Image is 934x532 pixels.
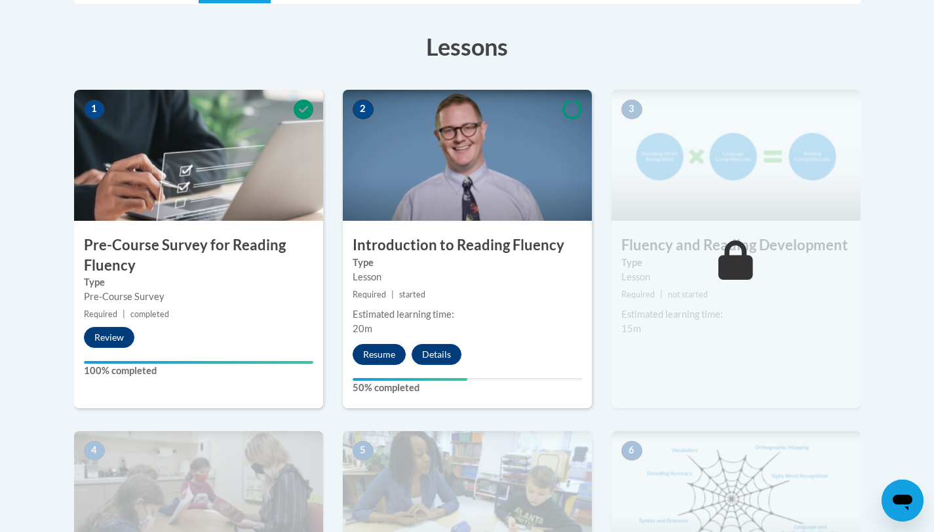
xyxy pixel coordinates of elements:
img: Course Image [612,90,861,221]
h3: Pre-Course Survey for Reading Fluency [74,235,323,276]
button: Resume [353,344,406,365]
button: Details [412,344,461,365]
span: 15m [621,323,641,334]
div: Lesson [621,270,851,284]
span: | [660,290,663,299]
span: Required [353,290,386,299]
label: 50% completed [353,381,582,395]
span: started [399,290,425,299]
div: Pre-Course Survey [84,290,313,304]
h3: Fluency and Reading Development [612,235,861,256]
span: 20m [353,323,372,334]
span: 5 [353,441,374,461]
span: | [123,309,125,319]
label: Type [84,275,313,290]
div: Lesson [353,270,582,284]
h3: Lessons [74,30,861,63]
span: 2 [353,100,374,119]
button: Review [84,327,134,348]
span: Required [84,309,117,319]
div: Your progress [353,378,467,381]
span: 3 [621,100,642,119]
div: Estimated learning time: [621,307,851,322]
img: Course Image [343,90,592,221]
label: 100% completed [84,364,313,378]
span: 4 [84,441,105,461]
span: 1 [84,100,105,119]
img: Course Image [74,90,323,221]
span: not started [668,290,708,299]
span: completed [130,309,169,319]
span: 6 [621,441,642,461]
iframe: Button to launch messaging window [882,480,924,522]
span: | [391,290,394,299]
div: Estimated learning time: [353,307,582,322]
h3: Introduction to Reading Fluency [343,235,592,256]
label: Type [621,256,851,270]
span: Required [621,290,655,299]
div: Your progress [84,361,313,364]
label: Type [353,256,582,270]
